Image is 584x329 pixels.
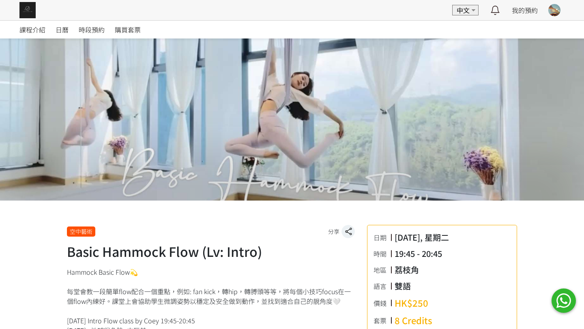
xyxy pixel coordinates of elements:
[395,264,419,276] div: 荔枝角
[374,316,391,325] div: 套票
[19,21,45,38] a: 課程介紹
[115,25,141,34] span: 購買套票
[19,2,36,18] img: img_61c0148bb0266
[395,296,428,310] div: HK$250
[19,25,45,34] span: 課程介紹
[374,233,391,242] div: 日期
[374,265,391,275] div: 地區
[374,298,391,308] div: 價錢
[56,25,69,34] span: 日曆
[395,314,432,327] div: 8 Credits
[374,249,391,258] div: 時間
[395,248,442,260] div: 19:45 - 20:45
[512,5,538,15] a: 我的預約
[79,21,105,38] a: 時段預約
[328,227,339,236] span: 分享
[67,226,95,237] div: 空中藝術
[395,280,411,292] div: 雙語
[56,21,69,38] a: 日曆
[79,25,105,34] span: 時段預約
[374,281,391,291] div: 語言
[67,241,355,261] h1: Basic Hammock Flow (Lv: Intro)
[395,231,449,244] div: [DATE], 星期二
[115,21,141,38] a: 購買套票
